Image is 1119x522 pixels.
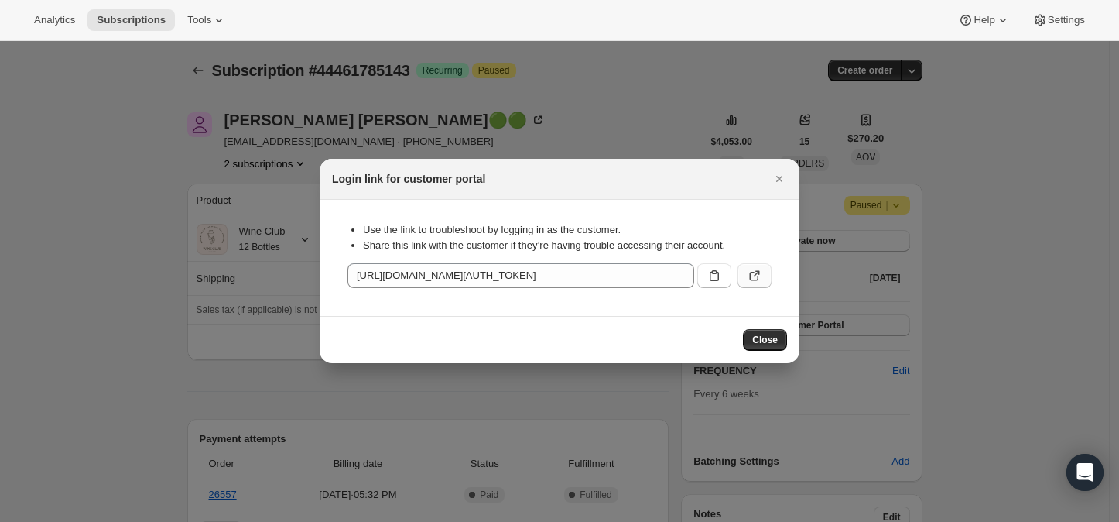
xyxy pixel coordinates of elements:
[363,222,772,238] li: Use the link to troubleshoot by logging in as the customer.
[25,9,84,31] button: Analytics
[1066,454,1104,491] div: Open Intercom Messenger
[743,329,787,351] button: Close
[1023,9,1094,31] button: Settings
[768,168,790,190] button: Close
[949,9,1019,31] button: Help
[87,9,175,31] button: Subscriptions
[1048,14,1085,26] span: Settings
[332,171,485,187] h2: Login link for customer portal
[752,334,778,346] span: Close
[34,14,75,26] span: Analytics
[178,9,236,31] button: Tools
[187,14,211,26] span: Tools
[363,238,772,253] li: Share this link with the customer if they’re having trouble accessing their account.
[974,14,994,26] span: Help
[97,14,166,26] span: Subscriptions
